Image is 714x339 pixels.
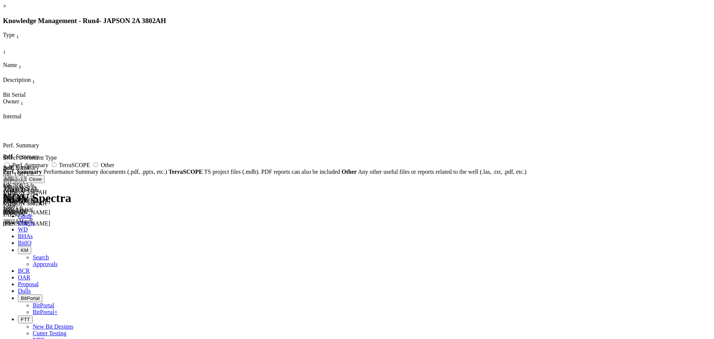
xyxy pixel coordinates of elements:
[96,17,99,25] span: 4
[18,274,30,281] span: OAR
[3,62,38,77] div: Sort None
[21,98,23,105] span: Sort None
[3,175,25,183] button: Upload
[3,98,19,105] span: Owner
[3,47,6,53] span: Sort None
[3,47,22,55] div: Sort None
[52,162,57,167] input: TerraSCOPE
[59,162,90,168] span: TerraSCOPE
[33,309,58,315] a: BitPortal+
[5,162,10,167] input: Perf. Summary
[3,220,44,227] div: [PERSON_NAME]
[3,70,38,77] div: Column Menu
[18,220,35,226] span: Offsets
[3,142,39,148] span: Perf. Summary
[3,32,40,47] div: Sort None
[33,323,73,330] a: New Bit Designs
[33,302,54,308] a: BitPortal
[3,154,57,161] span: Select Document Type
[16,34,19,40] sub: 1
[3,62,17,68] span: Name
[3,17,81,25] span: Knowledge Management -
[16,32,19,38] span: Sort None
[3,209,40,216] div: A320850
[32,79,35,84] sub: 1
[3,187,38,214] div: AD13, 154 fph, 15673 ft, JAPSON 3802AH.pdf
[3,231,29,238] div: true
[3,32,40,40] div: Type Sort None
[12,162,48,168] span: Perf. Summary
[18,240,31,246] span: BitIQ
[204,169,340,175] span: TS project files (.mdb). PDF reports can also be included
[18,233,33,239] span: BHAs
[3,169,42,175] strong: Perf. Summary
[3,47,22,62] div: Sort None
[21,295,39,301] span: BitPortal
[32,77,35,83] span: Sort None
[3,77,48,85] div: Description Sort None
[3,85,48,92] div: Column Menu
[3,98,44,106] div: Owner Sort None
[44,169,167,175] span: Performance Summary documents (.pdf, .pptx, etc.)
[33,261,58,267] a: Approvals
[33,330,67,336] a: Cutter Testing
[18,288,31,294] span: Dulls
[101,162,114,168] span: Other
[21,317,30,322] span: FTT
[18,226,28,233] span: WD
[103,17,166,25] span: JAPSON 2A 3802AH
[83,17,102,25] span: Run -
[3,32,15,38] span: Type
[3,77,48,92] div: Sort None
[3,209,44,216] div: [PERSON_NAME]
[3,62,38,70] div: Name Sort None
[3,77,31,83] span: Description
[19,64,21,70] sub: 1
[19,62,21,68] span: Sort None
[358,169,527,175] span: Any other useful files or reports related to the well (.las, .txt, .pdf, etc.)
[3,92,26,98] span: Bit Serial
[33,254,49,260] a: Search
[18,213,32,219] span: Guide
[3,113,22,119] span: Internal Only
[21,100,23,106] sub: 1
[168,169,203,175] strong: TerraSCOPE
[21,247,28,253] span: KM
[342,169,357,175] strong: Other
[18,281,39,287] span: Proposal
[3,106,44,113] div: Column Menu
[3,3,6,9] a: ×
[3,49,6,55] sub: 1
[18,268,30,274] span: BCR
[3,40,40,47] div: Column Menu
[26,175,45,183] button: Close
[3,55,22,62] div: Column Menu
[93,162,98,167] input: Other
[3,98,44,113] div: Sort None
[3,191,711,205] h1: NOV Spectra
[3,153,39,160] span: Perf. Summary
